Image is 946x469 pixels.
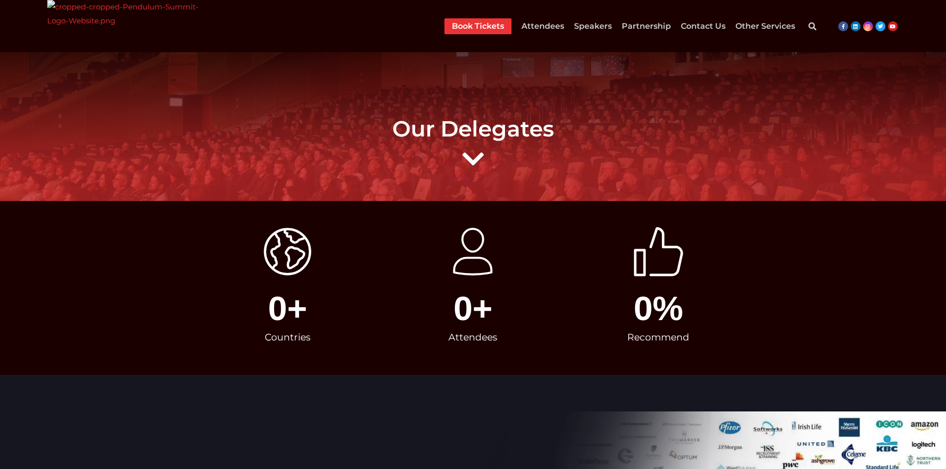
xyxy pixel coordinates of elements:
div: Search [802,16,822,36]
span: 0 [268,291,287,326]
a: Contact Us [681,18,726,34]
div: Recommend [571,326,746,349]
span: + [287,291,375,326]
div: Attendees [385,326,561,349]
a: Attendees [521,18,564,34]
a: Partnership [622,18,671,34]
div: Countries [200,326,375,349]
span: + [473,291,561,326]
a: Book Tickets [452,18,504,34]
span: 0 [453,291,472,326]
a: Speakers [574,18,612,34]
span: % [653,291,746,326]
a: Other Services [735,18,795,34]
span: 0 [634,291,653,326]
nav: Menu [444,18,795,34]
h1: Our Delegates [195,116,751,142]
